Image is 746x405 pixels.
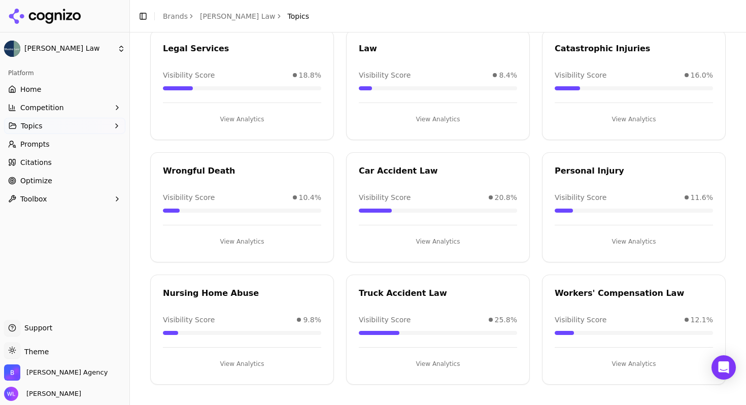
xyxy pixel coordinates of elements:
span: Topics [21,121,43,131]
img: Bob Agency [4,364,20,381]
span: Citations [20,157,52,167]
button: Open organization switcher [4,364,108,381]
span: Visibility Score [163,192,215,203]
button: View Analytics [555,111,713,127]
span: Visibility Score [359,192,411,203]
div: Nursing Home Abuse [163,287,321,299]
div: Workers' Compensation Law [555,287,713,299]
button: View Analytics [359,356,517,372]
button: View Analytics [555,233,713,250]
span: Home [20,84,41,94]
div: Car Accident Law [359,165,517,177]
button: Open user button [4,387,81,401]
span: Bob Agency [26,368,108,377]
span: 10.4% [299,192,321,203]
img: Munley Law [4,41,20,57]
a: Optimize [4,173,125,189]
span: Prompts [20,139,50,149]
button: Competition [4,99,125,116]
span: Visibility Score [163,315,215,325]
a: [PERSON_NAME] Law [200,11,276,21]
a: Home [4,81,125,97]
span: Visibility Score [163,70,215,80]
div: Truck Accident Law [359,287,517,299]
a: Brands [163,12,188,20]
span: [PERSON_NAME] Law [24,44,113,53]
img: Wendy Lindars [4,387,18,401]
span: 11.6% [691,192,713,203]
button: View Analytics [359,233,517,250]
span: 25.8% [495,315,517,325]
span: Competition [20,103,64,113]
div: Catastrophic Injuries [555,43,713,55]
button: Toolbox [4,191,125,207]
a: Citations [4,154,125,171]
button: View Analytics [163,233,321,250]
span: Visibility Score [555,192,606,203]
span: Visibility Score [555,315,606,325]
span: Theme [20,348,49,356]
button: View Analytics [555,356,713,372]
div: Legal Services [163,43,321,55]
span: Visibility Score [359,315,411,325]
span: Visibility Score [555,70,606,80]
button: View Analytics [163,111,321,127]
button: View Analytics [163,356,321,372]
span: 12.1% [691,315,713,325]
span: 16.0% [691,70,713,80]
span: Toolbox [20,194,47,204]
div: Open Intercom Messenger [711,355,736,380]
span: 18.8% [299,70,321,80]
div: Platform [4,65,125,81]
div: Wrongful Death [163,165,321,177]
div: Law [359,43,517,55]
span: [PERSON_NAME] [22,389,81,398]
span: 20.8% [495,192,517,203]
span: Visibility Score [359,70,411,80]
span: Support [20,323,52,333]
div: Personal Injury [555,165,713,177]
span: 9.8% [303,315,321,325]
span: Optimize [20,176,52,186]
nav: breadcrumb [163,11,309,21]
button: View Analytics [359,111,517,127]
span: 8.4% [499,70,517,80]
a: Prompts [4,136,125,152]
button: Topics [4,118,125,134]
span: Topics [288,11,310,21]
